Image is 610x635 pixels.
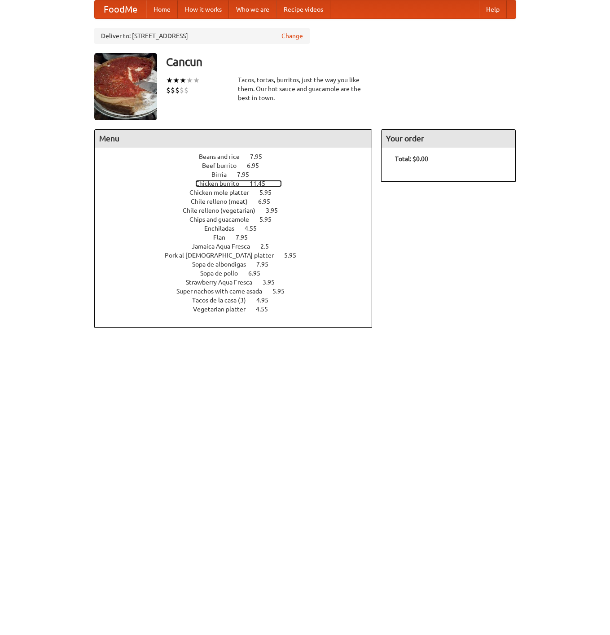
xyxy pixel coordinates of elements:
a: Birria 7.95 [211,171,266,178]
a: Change [281,31,303,40]
span: 7.95 [236,234,257,241]
h4: Menu [95,130,372,148]
li: ★ [180,75,186,85]
span: 7.95 [237,171,258,178]
a: Chile relleno (meat) 6.95 [191,198,287,205]
li: $ [180,85,184,95]
span: Flan [213,234,234,241]
li: $ [175,85,180,95]
a: Sopa de pollo 6.95 [200,270,277,277]
li: ★ [173,75,180,85]
span: Chicken mole platter [189,189,258,196]
span: 3.95 [266,207,287,214]
span: Pork al [DEMOGRAPHIC_DATA] platter [165,252,283,259]
span: Chile relleno (vegetarian) [183,207,264,214]
a: Tacos de la casa (3) 4.95 [192,297,285,304]
img: angular.jpg [94,53,157,120]
li: ★ [166,75,173,85]
span: Super nachos with carne asada [176,288,271,295]
li: ★ [186,75,193,85]
span: 7.95 [250,153,271,160]
a: Beans and rice 7.95 [199,153,279,160]
a: Recipe videos [276,0,330,18]
span: Jamaica Aqua Fresca [192,243,259,250]
a: Sopa de albondigas 7.95 [192,261,285,268]
span: 6.95 [248,270,269,277]
span: 6.95 [247,162,268,169]
a: Vegetarian platter 4.55 [193,306,285,313]
span: Sopa de pollo [200,270,247,277]
a: Chicken mole platter 5.95 [189,189,288,196]
a: Chicken burrito 11.45 [195,180,282,187]
a: Pork al [DEMOGRAPHIC_DATA] platter 5.95 [165,252,313,259]
span: Enchiladas [204,225,243,232]
span: 7.95 [256,261,277,268]
div: Deliver to: [STREET_ADDRESS] [94,28,310,44]
h4: Your order [382,130,515,148]
span: Beans and rice [199,153,249,160]
span: 5.95 [259,216,281,223]
a: Enchiladas 4.55 [204,225,273,232]
b: Total: $0.00 [395,155,428,162]
span: 5.95 [259,189,281,196]
a: Help [479,0,507,18]
a: FoodMe [95,0,146,18]
a: Who we are [229,0,276,18]
span: Beef burrito [202,162,246,169]
span: 11.45 [250,180,274,187]
div: Tacos, tortas, burritos, just the way you like them. Our hot sauce and guacamole are the best in ... [238,75,373,102]
span: Sopa de albondigas [192,261,255,268]
a: Strawberry Aqua Fresca 3.95 [186,279,291,286]
a: Beef burrito 6.95 [202,162,276,169]
a: Home [146,0,178,18]
span: 2.5 [260,243,278,250]
span: Chips and guacamole [189,216,258,223]
span: 4.55 [256,306,277,313]
span: Chicken burrito [195,180,248,187]
li: $ [166,85,171,95]
span: 5.95 [284,252,305,259]
a: Jamaica Aqua Fresca 2.5 [192,243,285,250]
li: $ [184,85,189,95]
h3: Cancun [166,53,516,71]
span: 4.55 [245,225,266,232]
span: 4.95 [256,297,277,304]
a: Chile relleno (vegetarian) 3.95 [183,207,294,214]
span: Birria [211,171,236,178]
a: Chips and guacamole 5.95 [189,216,288,223]
span: Strawberry Aqua Fresca [186,279,261,286]
a: How it works [178,0,229,18]
a: Flan 7.95 [213,234,264,241]
span: Chile relleno (meat) [191,198,257,205]
li: ★ [193,75,200,85]
span: Vegetarian platter [193,306,255,313]
span: 5.95 [272,288,294,295]
span: 6.95 [258,198,279,205]
span: Tacos de la casa (3) [192,297,255,304]
li: $ [171,85,175,95]
a: Super nachos with carne asada 5.95 [176,288,301,295]
span: 3.95 [263,279,284,286]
